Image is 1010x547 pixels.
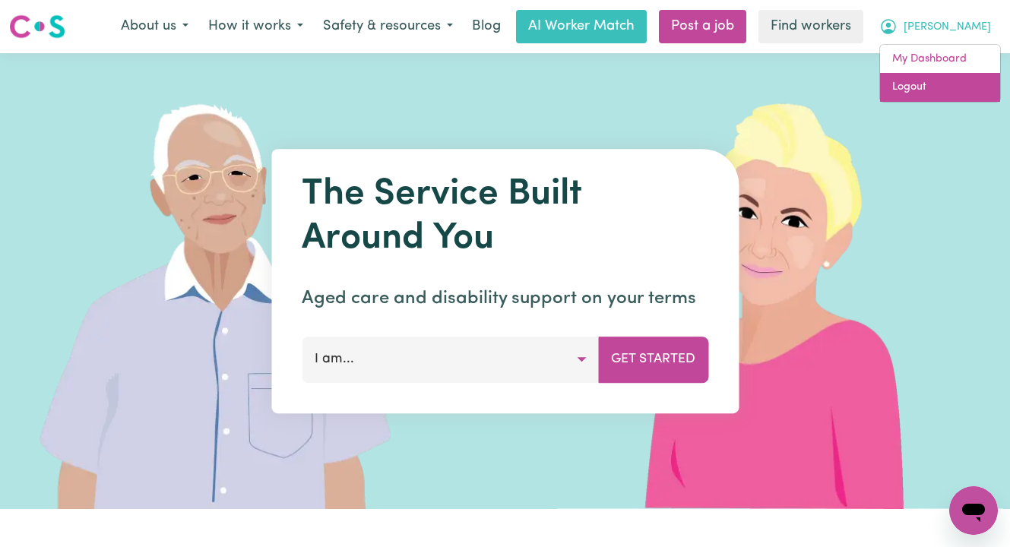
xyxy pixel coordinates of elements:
[111,11,198,43] button: About us
[879,44,1001,103] div: My Account
[880,45,1000,74] a: My Dashboard
[302,337,599,382] button: I am...
[949,486,998,535] iframe: Button to launch messaging window
[302,173,708,261] h1: The Service Built Around You
[758,10,863,43] a: Find workers
[9,13,65,40] img: Careseekers logo
[9,9,65,44] a: Careseekers logo
[904,19,991,36] span: [PERSON_NAME]
[880,73,1000,102] a: Logout
[869,11,1001,43] button: My Account
[516,10,647,43] a: AI Worker Match
[463,10,510,43] a: Blog
[313,11,463,43] button: Safety & resources
[302,285,708,312] p: Aged care and disability support on your terms
[598,337,708,382] button: Get Started
[198,11,313,43] button: How it works
[659,10,746,43] a: Post a job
